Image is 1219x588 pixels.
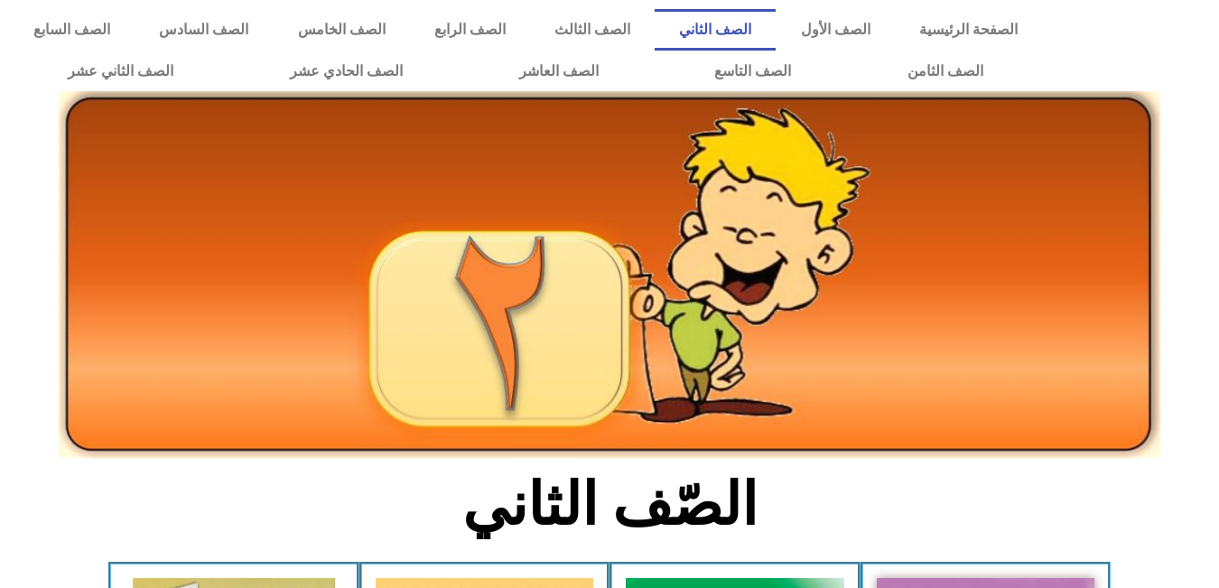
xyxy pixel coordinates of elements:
[895,9,1042,51] a: الصفحة الرئيسية
[274,9,410,51] a: الصف الخامس
[135,9,273,51] a: الصف السادس
[410,9,530,51] a: الصف الرابع
[530,9,655,51] a: الصف الثالث
[776,9,894,51] a: الصف الأول
[461,51,656,92] a: الصف العاشر
[312,470,908,540] h2: الصّف الثاني
[850,51,1042,92] a: الصف الثامن
[231,51,461,92] a: الصف الحادي عشر
[9,51,231,92] a: الصف الثاني عشر
[9,9,135,51] a: الصف السابع
[655,9,776,51] a: الصف الثاني
[656,51,850,92] a: الصف التاسع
